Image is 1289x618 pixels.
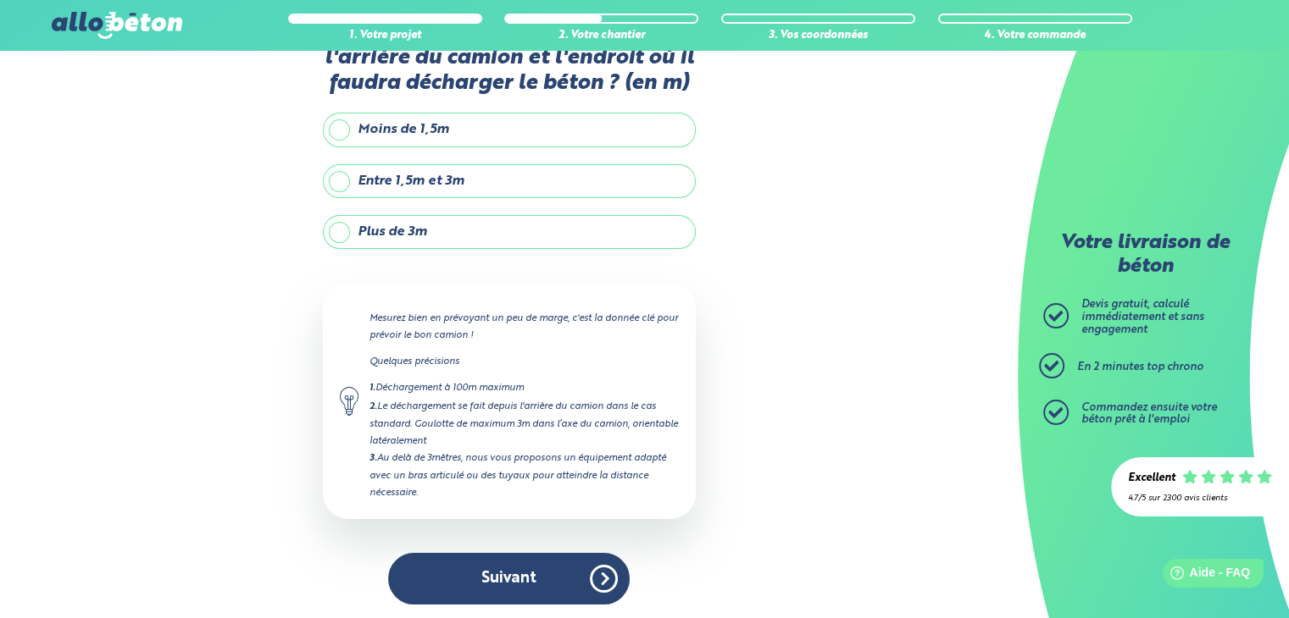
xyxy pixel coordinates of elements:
[52,12,182,39] img: allobéton
[369,310,679,344] p: Mesurez bien en prévoyant un peu de marge, c'est la donnée clé pour prévoir le bon camion !
[369,353,679,370] p: Quelques précisions
[323,164,696,198] label: Entre 1,5m et 3m
[288,30,482,42] div: 1. Votre projet
[721,30,915,42] div: 3. Vos coordonnées
[1081,402,1217,426] span: Commandez ensuite votre béton prêt à l'emploi
[369,450,679,501] div: Au delà de 3mètres, nous vous proposons un équipement adapté avec un bras articulé ou des tuyaux ...
[1128,494,1272,503] div: 4.7/5 sur 2300 avis clients
[1128,472,1175,485] div: Excellent
[323,215,696,249] label: Plus de 3m
[369,402,377,411] strong: 2.
[388,553,630,604] button: Suivant
[1047,232,1242,279] p: Votre livraison de béton
[369,383,375,393] strong: 1.
[938,30,1132,42] div: 4. Votre commande
[323,21,696,96] label: Quelle sera la distance entre l'arrière du camion et l'endroit où il faudra décharger le béton ? ...
[1081,299,1204,334] span: Devis gratuit, calculé immédiatement et sans engagement
[323,113,696,146] label: Moins de 1,5m
[369,379,679,397] div: Déchargement à 100m maximum
[1077,361,1203,372] span: En 2 minutes top chrono
[369,454,377,463] strong: 3.
[369,398,679,450] div: Le déchargement se fait depuis l'arrière du camion dans le cas standard. Goulotte de maximum 3m d...
[504,30,698,42] div: 2. Votre chantier
[1138,552,1270,599] iframe: Help widget launcher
